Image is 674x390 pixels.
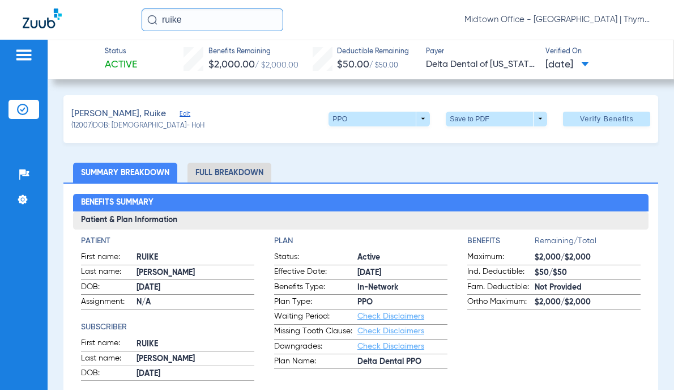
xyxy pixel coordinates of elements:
[545,47,655,57] span: Verified On
[81,337,136,351] span: First name:
[136,282,254,294] span: [DATE]
[357,267,447,279] span: [DATE]
[446,112,547,126] button: Save to PDF
[357,296,447,308] span: PPO
[15,48,33,62] img: hamburger-icon
[357,342,424,350] a: Check Disclaimers
[81,353,136,366] span: Last name:
[329,112,430,126] button: PPO
[357,312,424,320] a: Check Disclaimers
[208,60,255,70] span: $2,000.00
[105,58,137,72] span: Active
[357,356,447,368] span: Delta Dental PPO
[337,47,409,57] span: Deductible Remaining
[369,62,398,69] span: / $50.00
[337,60,369,70] span: $50.00
[23,9,62,28] img: Zuub Logo
[142,9,283,31] input: Search for patients
[580,115,634,124] span: Verify Benefits
[535,282,641,294] span: Not Provided
[136,252,254,264] span: RUIKE
[73,211,649,230] h3: Patient & Plan Information
[357,282,447,294] span: In-Network
[180,110,190,121] span: Edit
[105,47,137,57] span: Status
[617,336,674,390] iframe: Chat Widget
[467,235,535,251] app-breakdown-title: Benefits
[426,47,536,57] span: Payer
[535,252,641,264] span: $2,000/$2,000
[147,15,157,25] img: Search Icon
[467,251,535,265] span: Maximum:
[81,281,136,295] span: DOB:
[274,311,357,324] span: Waiting Period:
[467,266,535,279] span: Ind. Deductible:
[136,353,254,365] span: [PERSON_NAME]
[274,266,357,279] span: Effective Date:
[274,355,357,369] span: Plan Name:
[563,112,650,126] button: Verify Benefits
[81,266,136,279] span: Last name:
[426,58,536,72] span: Delta Dental of [US_STATE]
[71,121,204,132] span: (12007) DOB: [DEMOGRAPHIC_DATA] - HoH
[81,367,136,381] span: DOB:
[467,296,535,310] span: Ortho Maximum:
[81,235,254,247] h4: Patient
[274,251,357,265] span: Status:
[467,281,535,295] span: Fam. Deductible:
[535,267,641,279] span: $50/$50
[73,194,649,212] h2: Benefits Summary
[274,296,357,310] span: Plan Type:
[136,267,254,279] span: [PERSON_NAME]
[464,14,651,26] span: Midtown Office - [GEOGRAPHIC_DATA] | Thyme Dental Care
[274,235,447,247] h4: Plan
[71,107,166,121] span: [PERSON_NAME], Ruike
[535,235,641,251] span: Remaining/Total
[274,325,357,339] span: Missing Tooth Clause:
[535,296,641,308] span: $2,000/$2,000
[357,252,447,264] span: Active
[136,296,254,308] span: N/A
[467,235,535,247] h4: Benefits
[187,163,271,183] li: Full Breakdown
[208,47,298,57] span: Benefits Remaining
[73,163,177,183] li: Summary Breakdown
[136,368,254,380] span: [DATE]
[81,321,254,333] h4: Subscriber
[274,281,357,295] span: Benefits Type:
[136,338,254,350] span: RUIKE
[81,296,136,310] span: Assignment:
[81,251,136,265] span: First name:
[357,327,424,335] a: Check Disclaimers
[255,61,298,69] span: / $2,000.00
[545,58,589,72] span: [DATE]
[274,341,357,354] span: Downgrades:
